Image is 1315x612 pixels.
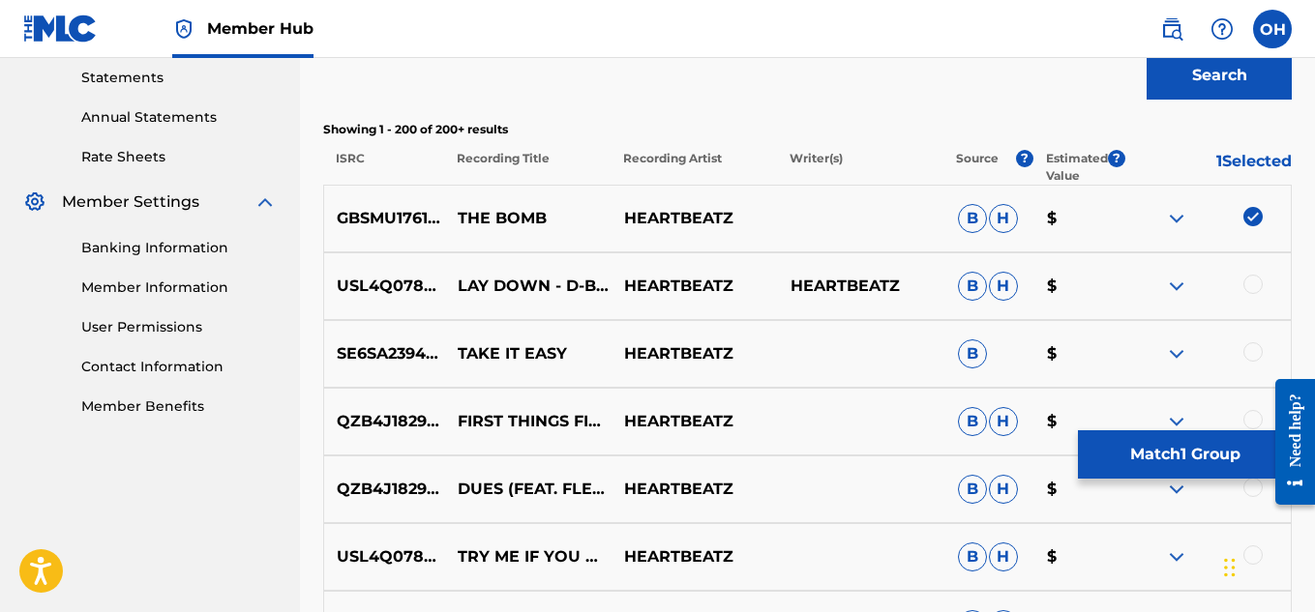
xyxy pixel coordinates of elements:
span: H [989,204,1018,233]
p: Recording Title [443,150,610,185]
a: Annual Statements [81,107,277,128]
img: deselect [1243,207,1263,226]
p: Writer(s) [777,150,943,185]
span: Member Settings [62,190,199,214]
span: B [958,272,987,301]
a: Member Information [81,277,277,298]
img: expand [1165,545,1188,568]
span: B [958,542,987,571]
p: $ [1034,410,1124,433]
p: HEARTBEATZ [612,207,778,230]
iframe: Resource Center [1261,364,1315,520]
span: H [989,475,1018,504]
p: $ [1034,545,1124,568]
button: Search [1147,51,1292,100]
div: Drag [1224,539,1236,597]
p: $ [1034,478,1124,501]
p: 1 Selected [1125,150,1292,185]
span: H [989,272,1018,301]
p: TRY ME IF YOU WANNA - MS [PERSON_NAME]' DA BOSSBABY [445,545,612,568]
p: HEARTBEATZ [612,410,778,433]
a: Member Benefits [81,396,277,417]
p: GBSMU1761833 [324,207,445,230]
span: H [989,407,1018,436]
span: ? [1108,150,1125,167]
iframe: Chat Widget [1218,519,1315,612]
img: Member Settings [23,190,46,214]
img: expand [1165,410,1188,433]
p: USL4Q0789315 [324,275,445,298]
p: ISRC [323,150,443,185]
a: Contact Information [81,357,277,377]
p: HEARTBEATZ [612,342,778,365]
p: FIRST THINGS FIRST (FEAT. SIDEWAYY SANEE, KING TRILL & CODONE) [445,410,612,433]
p: HEARTBEATZ [612,545,778,568]
img: expand [254,190,277,214]
img: expand [1165,207,1188,230]
a: User Permissions [81,317,277,337]
p: THE BOMB [445,207,612,230]
span: H [989,542,1018,571]
img: expand [1165,478,1188,501]
img: help [1210,17,1234,41]
p: $ [1034,342,1124,365]
p: Showing 1 - 200 of 200+ results [323,121,1292,138]
p: QZB4J1829166 [324,410,445,433]
img: MLC Logo [23,15,98,43]
p: QZB4J1829167 [324,478,445,501]
div: Help [1203,10,1241,48]
a: Banking Information [81,238,277,258]
p: LAY DOWN - D-BOY [445,275,612,298]
p: TAKE IT EASY [445,342,612,365]
p: HEARTBEATZ [778,275,944,298]
p: HEARTBEATZ [612,478,778,501]
span: Member Hub [207,17,314,40]
p: $ [1034,275,1124,298]
div: User Menu [1253,10,1292,48]
button: Match1 Group [1078,430,1292,479]
img: search [1160,17,1183,41]
p: SE6SA2394403 [324,342,445,365]
a: Rate Sheets [81,147,277,167]
span: B [958,475,987,504]
span: B [958,204,987,233]
span: ? [1016,150,1033,167]
span: B [958,339,987,368]
span: B [958,407,987,436]
p: USL4Q0789318 [324,545,445,568]
a: Public Search [1152,10,1191,48]
img: Top Rightsholder [172,17,195,41]
p: $ [1034,207,1124,230]
p: Recording Artist [611,150,777,185]
p: DUES (FEAT. FLEETWOOD MOO, [PERSON_NAME] SUPREME & [PERSON_NAME]) [445,478,612,501]
p: Estimated Value [1046,150,1108,185]
img: expand [1165,342,1188,365]
p: HEARTBEATZ [612,275,778,298]
p: Source [956,150,999,185]
a: Statements [81,68,277,88]
img: expand [1165,275,1188,298]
